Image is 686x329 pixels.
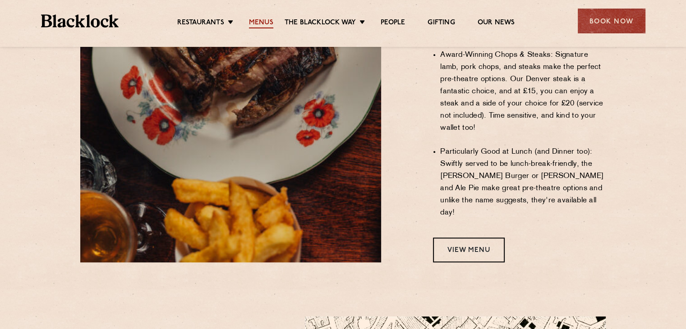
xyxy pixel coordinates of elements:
[440,49,606,134] li: Award-Winning Chops & Steaks: Signature lamb, pork chops, and steaks make the perfect pre-theatre...
[428,18,455,28] a: Gifting
[41,14,119,27] img: BL_Textured_Logo-footer-cropped.svg
[285,18,356,28] a: The Blacklock Way
[578,9,645,33] div: Book Now
[433,238,505,262] a: View Menu
[478,18,515,28] a: Our News
[381,18,405,28] a: People
[177,18,224,28] a: Restaurants
[440,146,606,219] li: Particularly Good at Lunch (and Dinner too): Swiftly served to be lunch-break-friendly, the [PERS...
[249,18,273,28] a: Menus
